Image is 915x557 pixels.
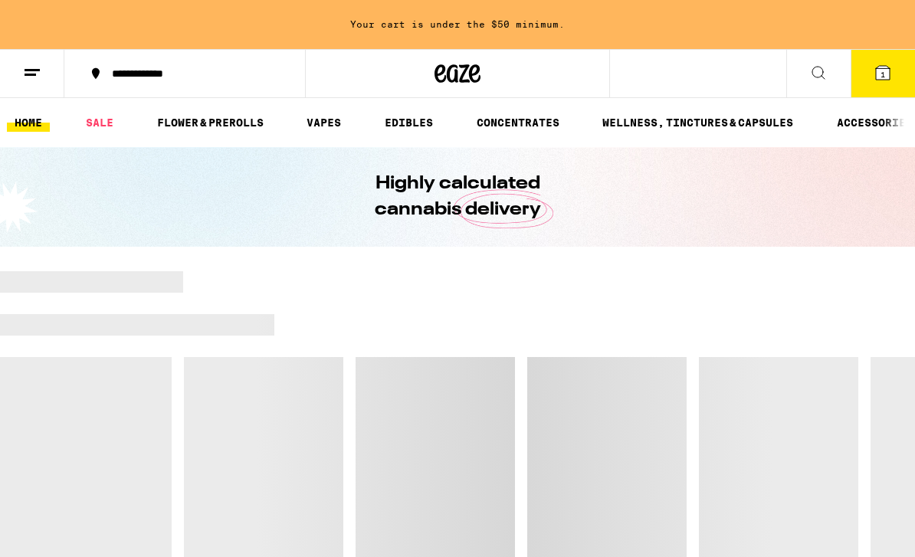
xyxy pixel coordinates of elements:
[377,113,441,132] a: EDIBLES
[299,113,349,132] a: VAPES
[7,113,50,132] a: HOME
[595,113,801,132] a: WELLNESS, TINCTURES & CAPSULES
[78,113,121,132] a: SALE
[881,70,885,79] span: 1
[331,171,584,223] h1: Highly calculated cannabis delivery
[149,113,271,132] a: FLOWER & PREROLLS
[851,50,915,97] button: 1
[469,113,567,132] a: CONCENTRATES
